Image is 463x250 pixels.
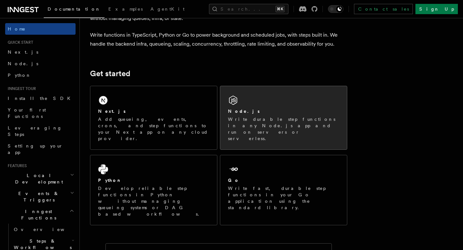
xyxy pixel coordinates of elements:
[5,40,33,45] span: Quick start
[328,5,343,13] button: Toggle dark mode
[98,108,126,114] h2: Next.js
[5,46,76,58] a: Next.js
[8,107,46,119] span: Your first Functions
[104,2,147,17] a: Examples
[8,61,38,66] span: Node.js
[5,170,76,188] button: Local Development
[8,49,38,55] span: Next.js
[5,86,36,91] span: Inngest tour
[228,108,260,114] h2: Node.js
[90,69,130,78] a: Get started
[147,2,188,17] a: AgentKit
[5,188,76,206] button: Events & Triggers
[228,177,240,183] h2: Go
[220,155,347,225] a: GoWrite fast, durable step functions in your Go application using the standard library.
[14,227,80,232] span: Overview
[98,177,122,183] h2: Python
[415,4,458,14] a: Sign Up
[90,31,347,49] p: Write functions in TypeScript, Python or Go to power background and scheduled jobs, with steps bu...
[5,163,27,168] span: Features
[48,6,101,12] span: Documentation
[5,140,76,158] a: Setting up your app
[276,6,285,12] kbd: ⌘K
[354,4,413,14] a: Contact sales
[98,116,209,142] p: Add queueing, events, crons, and step functions to your Next app on any cloud provider.
[108,6,143,12] span: Examples
[11,224,76,235] a: Overview
[8,96,74,101] span: Install the SDK
[90,86,217,150] a: Next.jsAdd queueing, events, crons, and step functions to your Next app on any cloud provider.
[5,93,76,104] a: Install the SDK
[5,69,76,81] a: Python
[5,122,76,140] a: Leveraging Steps
[209,4,288,14] button: Search...⌘K
[8,73,31,78] span: Python
[228,185,339,211] p: Write fast, durable step functions in your Go application using the standard library.
[220,86,347,150] a: Node.jsWrite durable step functions in any Node.js app and run on servers or serverless.
[98,185,209,217] p: Develop reliable step functions in Python without managing queueing systems or DAG based workflows.
[5,104,76,122] a: Your first Functions
[228,116,339,142] p: Write durable step functions in any Node.js app and run on servers or serverless.
[5,23,76,35] a: Home
[90,155,217,225] a: PythonDevelop reliable step functions in Python without managing queueing systems or DAG based wo...
[8,125,62,137] span: Leveraging Steps
[44,2,104,18] a: Documentation
[5,58,76,69] a: Node.js
[5,172,70,185] span: Local Development
[8,26,26,32] span: Home
[5,206,76,224] button: Inngest Functions
[5,190,70,203] span: Events & Triggers
[150,6,185,12] span: AgentKit
[5,208,69,221] span: Inngest Functions
[8,143,63,155] span: Setting up your app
